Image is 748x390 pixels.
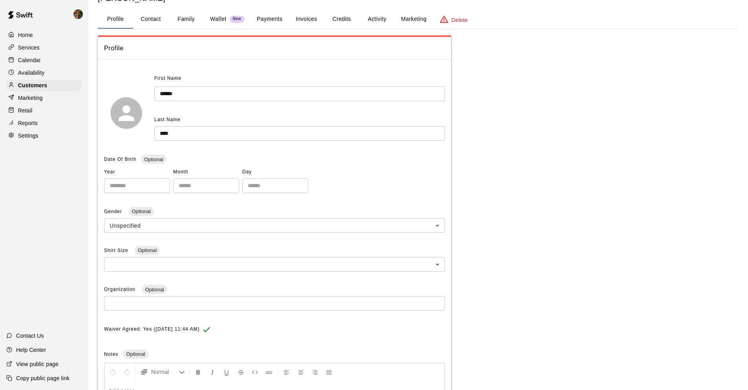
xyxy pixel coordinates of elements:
[151,368,179,376] span: Normal
[173,166,239,178] span: Month
[262,365,276,379] button: Insert Link
[6,105,82,116] a: Retail
[6,79,82,91] a: Customers
[6,29,82,41] a: Home
[18,94,43,102] p: Marketing
[359,10,395,29] button: Activity
[142,287,167,292] span: Optional
[230,17,244,22] span: New
[106,365,119,379] button: Undo
[133,10,168,29] button: Contact
[322,365,336,379] button: Justify Align
[104,248,130,253] span: Shirt Size
[308,365,322,379] button: Right Align
[324,10,359,29] button: Credits
[18,107,33,114] p: Retail
[251,10,289,29] button: Payments
[98,10,133,29] button: Profile
[18,31,33,39] p: Home
[104,287,137,292] span: Organization
[248,365,262,379] button: Insert Code
[104,218,445,233] div: Unspecified
[104,166,170,178] span: Year
[289,10,324,29] button: Invoices
[104,156,136,162] span: Date Of Birth
[16,346,46,354] p: Help Center
[18,119,38,127] p: Reports
[120,365,134,379] button: Redo
[18,132,38,140] p: Settings
[6,130,82,142] a: Settings
[452,16,468,24] p: Delete
[6,67,82,79] a: Availability
[104,351,118,357] span: Notes
[16,360,59,368] p: View public page
[395,10,433,29] button: Marketing
[128,208,154,214] span: Optional
[6,54,82,66] a: Calendar
[73,9,83,19] img: Francisco Gracesqui
[16,374,69,382] p: Copy public page link
[220,365,233,379] button: Format Underline
[18,56,41,64] p: Calendar
[206,365,219,379] button: Format Italics
[18,81,47,89] p: Customers
[104,43,445,53] span: Profile
[123,351,148,357] span: Optional
[154,72,181,85] span: First Name
[72,6,88,22] div: Francisco Gracesqui
[6,92,82,104] a: Marketing
[104,209,124,214] span: Gender
[242,166,308,178] span: Day
[16,332,44,340] p: Contact Us
[98,10,739,29] div: basic tabs example
[6,42,82,53] a: Services
[6,117,82,129] a: Reports
[210,15,227,23] p: Wallet
[234,365,247,379] button: Format Strikethrough
[168,10,204,29] button: Family
[137,365,188,379] button: Formatting Options
[280,365,293,379] button: Left Align
[135,247,160,253] span: Optional
[18,69,45,77] p: Availability
[104,323,199,336] span: Waiver Agreed: Yes ([DATE] 11:44 AM)
[294,365,307,379] button: Center Align
[18,44,40,52] p: Services
[192,365,205,379] button: Format Bold
[141,156,166,162] span: Optional
[154,117,181,122] span: Last Name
